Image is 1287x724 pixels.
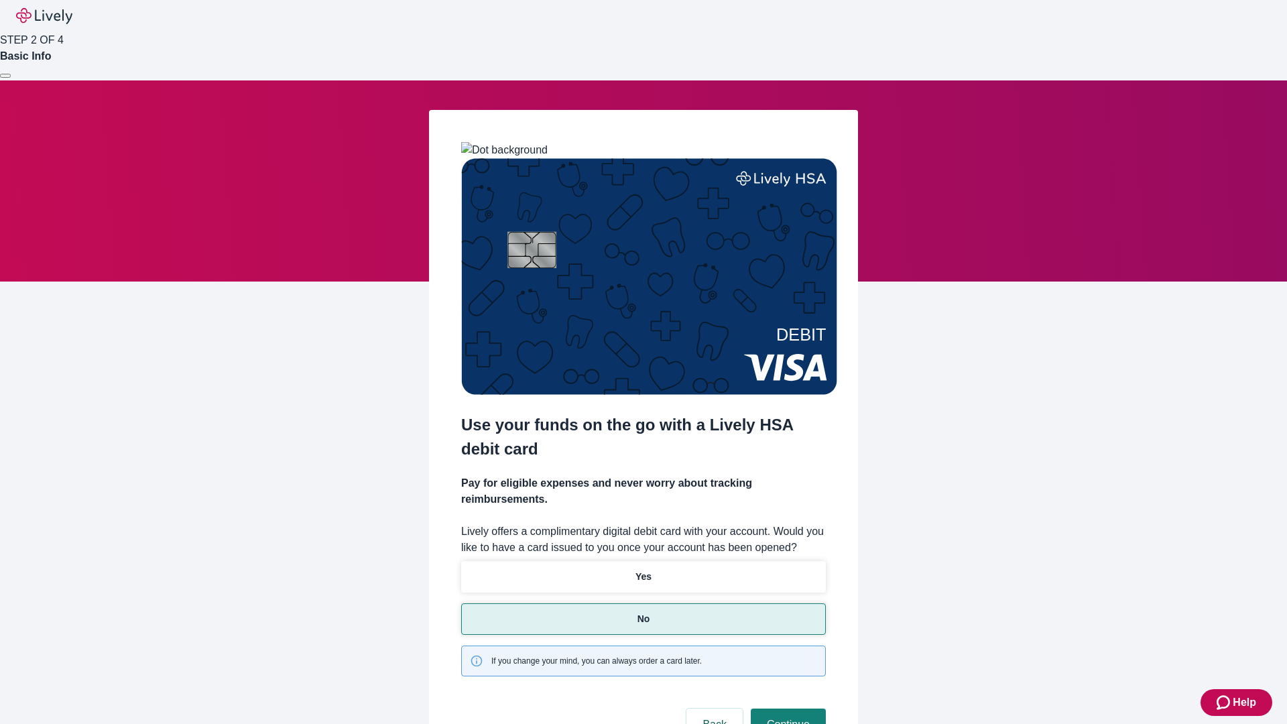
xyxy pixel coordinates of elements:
img: Debit card [461,158,837,395]
p: Yes [635,570,652,584]
button: Zendesk support iconHelp [1201,689,1272,716]
button: Yes [461,561,826,593]
img: Dot background [461,142,548,158]
button: No [461,603,826,635]
span: If you change your mind, you can always order a card later. [491,655,702,667]
p: No [637,612,650,626]
span: Help [1233,695,1256,711]
img: Lively [16,8,72,24]
h2: Use your funds on the go with a Lively HSA debit card [461,413,826,461]
label: Lively offers a complimentary digital debit card with your account. Would you like to have a card... [461,524,826,556]
svg: Zendesk support icon [1217,695,1233,711]
h4: Pay for eligible expenses and never worry about tracking reimbursements. [461,475,826,507]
